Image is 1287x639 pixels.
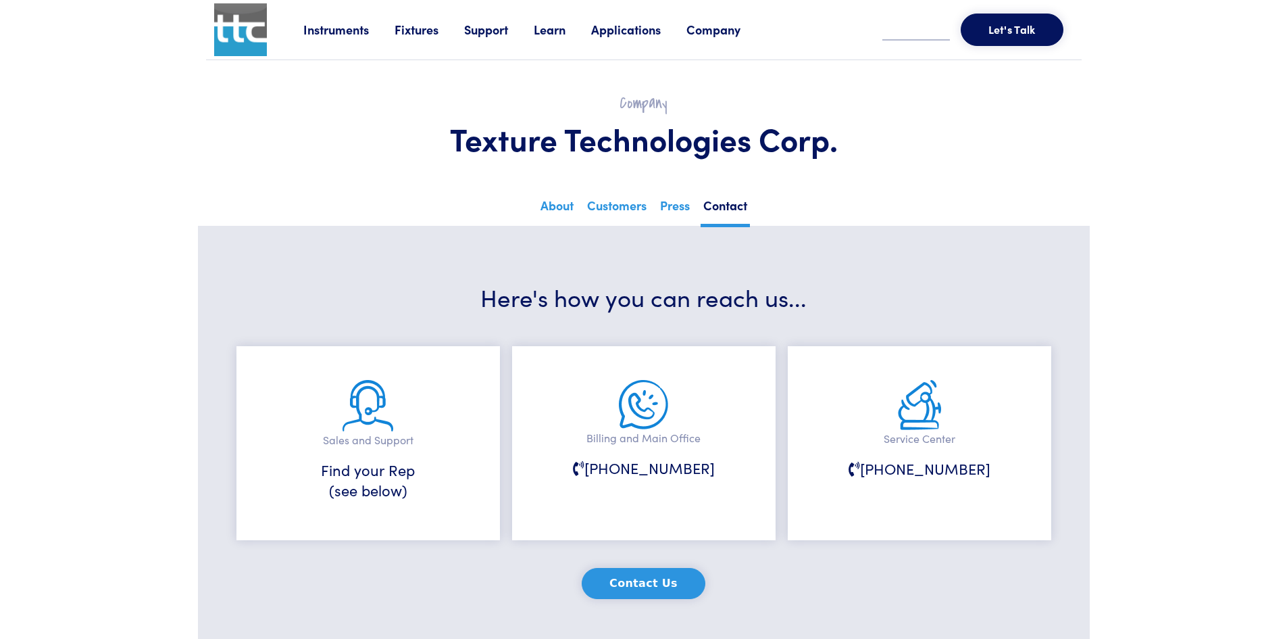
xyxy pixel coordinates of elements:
a: Applications [591,21,686,38]
p: Billing and Main Office [546,429,742,447]
a: Support [464,21,534,38]
img: main-office.png [619,380,668,429]
button: Contact Us [582,568,705,599]
img: ttc_logo_1x1_v1.0.png [214,3,267,56]
a: Customers [584,194,649,224]
a: Contact [701,194,750,227]
h6: [PHONE_NUMBER] [546,458,742,479]
h6: Find your Rep (see below) [270,460,466,502]
h3: Here's how you can reach us... [238,280,1049,313]
img: sales-and-support.png [343,380,393,431]
a: Learn [534,21,591,38]
a: About [538,194,576,224]
a: Company [686,21,766,38]
img: service.png [898,380,941,430]
p: Service Center [822,430,1017,448]
button: Let's Talk [961,14,1063,46]
p: Sales and Support [270,431,466,449]
a: Instruments [303,21,395,38]
h1: Texture Technologies Corp. [238,119,1049,158]
a: Press [657,194,692,224]
a: Fixtures [395,21,464,38]
h2: Company [238,93,1049,114]
h6: [PHONE_NUMBER] [822,458,1017,479]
